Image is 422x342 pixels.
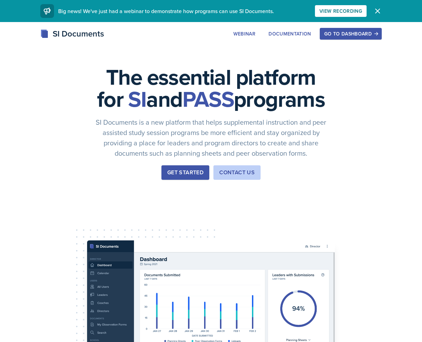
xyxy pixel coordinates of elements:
[167,168,203,177] div: Get Started
[40,28,104,40] div: SI Documents
[319,8,362,14] div: View Recording
[264,28,316,40] button: Documentation
[213,165,261,180] button: Contact Us
[324,31,377,37] div: Go to Dashboard
[268,31,311,37] div: Documentation
[161,165,209,180] button: Get Started
[233,31,255,37] div: Webinar
[315,5,367,17] button: View Recording
[219,168,255,177] div: Contact Us
[320,28,382,40] button: Go to Dashboard
[58,7,274,15] span: Big news! We've just had a webinar to demonstrate how programs can use SI Documents.
[229,28,260,40] button: Webinar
